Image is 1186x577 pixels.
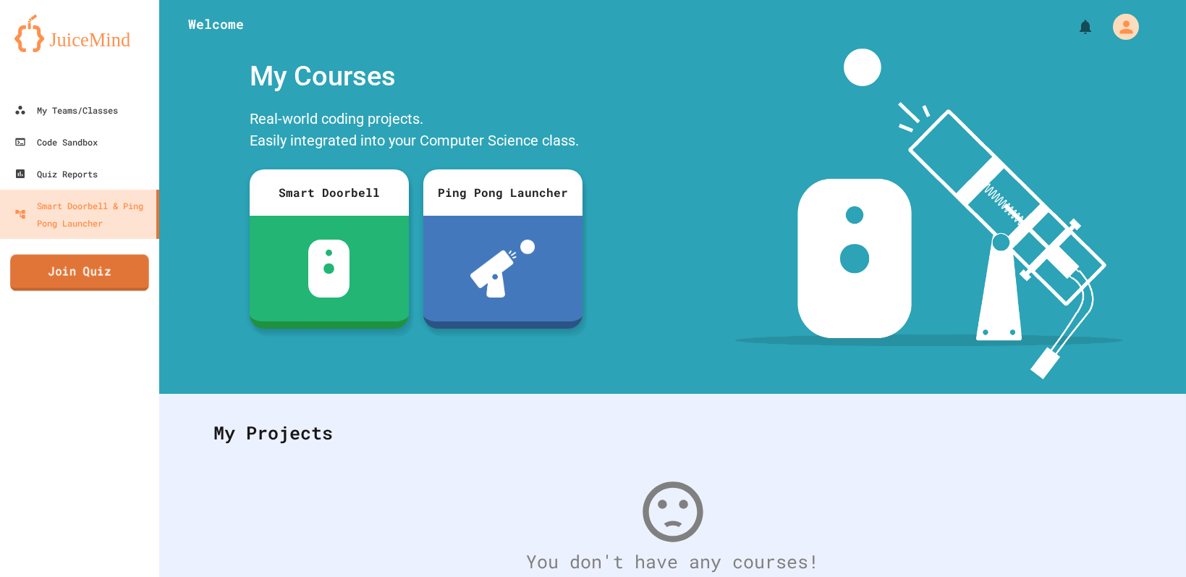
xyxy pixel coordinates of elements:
div: My Teams/Classes [14,101,118,119]
div: My Notifications [1050,14,1098,39]
div: My Account [1098,10,1143,43]
div: My Courses [242,49,590,104]
div: My Projects [199,405,1146,461]
img: banner-image-my-projects.png [735,49,1123,379]
div: Real-world coding projects. Easily integrated into your Computer Science class. [242,104,590,159]
div: Smart Doorbell & Ping Pong Launcher [14,197,151,232]
img: sdb-white.svg [308,240,350,298]
div: Quiz Reports [14,165,98,182]
div: Ping Pong Launcher [423,169,583,216]
a: Join Quiz [10,255,149,291]
div: Smart Doorbell [250,169,409,216]
img: ppl-with-ball.png [470,240,535,298]
div: Code Sandbox [14,133,98,151]
div: You don't have any courses! [199,548,1146,576]
img: logo-orange.svg [14,14,145,52]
